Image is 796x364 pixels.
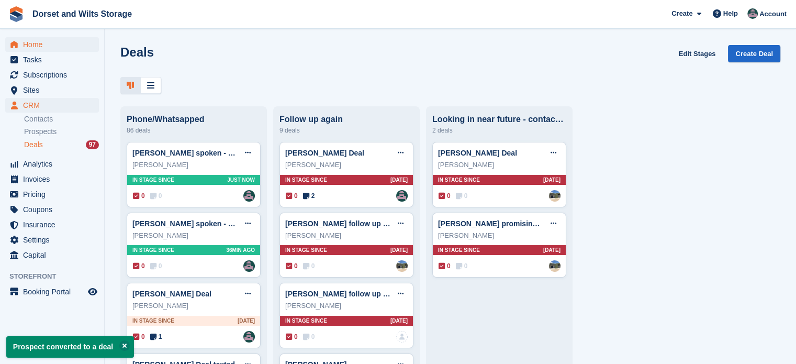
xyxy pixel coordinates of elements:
a: [PERSON_NAME] Deal [285,149,364,157]
span: Coupons [23,202,86,217]
img: Steph Chick [243,190,255,202]
a: Ben Chick [549,190,560,202]
span: In stage since [285,176,327,184]
a: menu [5,37,99,52]
img: stora-icon-8386f47178a22dfd0bd8f6a31ec36ba5ce8667c1dd55bd0f319d3a0aa187defe.svg [8,6,24,22]
div: 86 deals [127,124,261,137]
a: menu [5,172,99,186]
span: In stage since [132,176,174,184]
span: Invoices [23,172,86,186]
p: Prospect converted to a deal [6,336,134,358]
div: [PERSON_NAME] [285,160,408,170]
span: 0 [133,332,145,341]
img: Ben Chick [549,260,560,272]
a: menu [5,284,99,299]
span: In stage since [438,176,480,184]
span: 0 [150,261,162,271]
span: [DATE] [543,176,560,184]
span: 0 [456,261,468,271]
a: menu [5,83,99,97]
span: 0 [133,191,145,201]
span: CRM [23,98,86,113]
a: [PERSON_NAME] follow up in a week [285,219,416,228]
img: Steph Chick [243,260,255,272]
a: Create Deal [728,45,780,62]
span: 0 [286,261,298,271]
div: [PERSON_NAME] [132,160,255,170]
span: 0 [456,191,468,201]
span: 0 [439,191,451,201]
div: [PERSON_NAME] [132,301,255,311]
img: Steph Chick [747,8,758,19]
span: Analytics [23,157,86,171]
span: 0 [303,261,315,271]
span: 0 [303,332,315,341]
div: Looking in near future - contact again [432,115,566,124]
span: [DATE] [390,317,408,325]
div: 97 [86,140,99,149]
img: Steph Chick [396,190,408,202]
a: menu [5,233,99,247]
span: Create [671,8,692,19]
a: Deals 97 [24,139,99,150]
div: [PERSON_NAME] [438,230,560,241]
a: menu [5,217,99,232]
span: 0 [133,261,145,271]
a: Preview store [86,285,99,298]
span: 0 [286,332,298,341]
a: [PERSON_NAME] promising, follow up in a few weeks [438,219,626,228]
span: In stage since [438,246,480,254]
a: menu [5,202,99,217]
a: [PERSON_NAME] follow up end of week [285,290,425,298]
span: 0 [439,261,451,271]
a: [PERSON_NAME] Deal [438,149,517,157]
a: [PERSON_NAME] spoken - not looking at moment [132,219,307,228]
div: [PERSON_NAME] [285,230,408,241]
img: Steph Chick [243,331,255,343]
span: In stage since [285,246,327,254]
img: deal-assignee-blank [396,331,408,343]
a: menu [5,68,99,82]
span: [DATE] [238,317,255,325]
span: 2 [303,191,315,201]
span: Storefront [9,271,104,282]
div: [PERSON_NAME] [438,160,560,170]
a: Dorset and Wilts Storage [28,5,136,23]
span: Capital [23,248,86,262]
span: Sites [23,83,86,97]
span: [DATE] [390,176,408,184]
a: menu [5,187,99,202]
span: Home [23,37,86,52]
span: Prospects [24,127,57,137]
span: Help [723,8,738,19]
span: 36MIN AGO [226,246,255,254]
a: menu [5,157,99,171]
a: Edit Stages [675,45,720,62]
span: Tasks [23,52,86,67]
div: Phone/Whatsapped [127,115,261,124]
span: Account [759,9,787,19]
span: Insurance [23,217,86,232]
span: Just now [227,176,255,184]
span: 0 [286,191,298,201]
span: Settings [23,233,86,247]
a: [PERSON_NAME] spoken - not really looking at moment [132,149,328,157]
span: In stage since [132,317,174,325]
span: [DATE] [390,246,408,254]
span: Subscriptions [23,68,86,82]
span: In stage since [132,246,174,254]
div: 9 deals [279,124,413,137]
a: menu [5,98,99,113]
img: Ben Chick [396,260,408,272]
div: Follow up again [279,115,413,124]
a: Contacts [24,114,99,124]
span: 1 [150,332,162,341]
span: Pricing [23,187,86,202]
